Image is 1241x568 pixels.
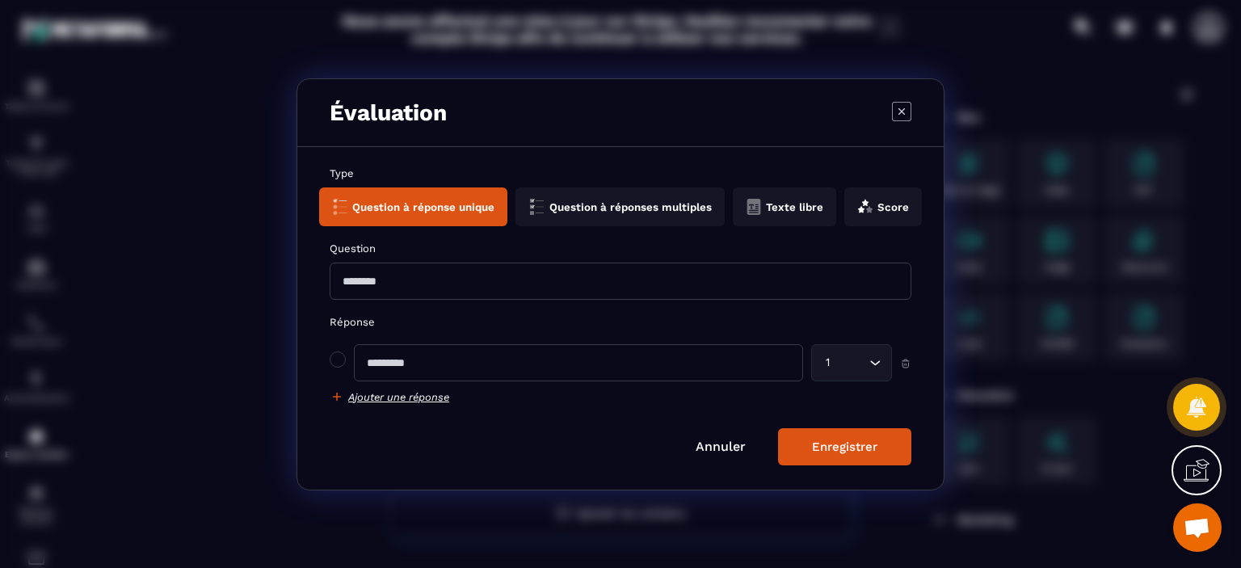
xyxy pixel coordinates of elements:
[778,428,911,465] button: Enregistrer
[833,354,865,372] input: Search for option
[811,344,892,381] div: Search for option
[319,187,507,226] button: Question à réponse unique
[348,390,449,402] h6: Ajouter une réponse
[812,440,877,454] div: Enregistrer
[1173,503,1222,552] a: Ouvrir le chat
[330,167,911,179] label: Type
[822,354,833,372] span: 1
[330,99,447,126] h3: Évaluation
[733,187,836,226] button: Texte libre
[330,316,911,328] label: Réponse
[330,242,911,255] label: Question
[515,187,725,226] button: Question à réponses multiples
[844,187,922,226] button: Score
[696,439,746,454] a: Annuler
